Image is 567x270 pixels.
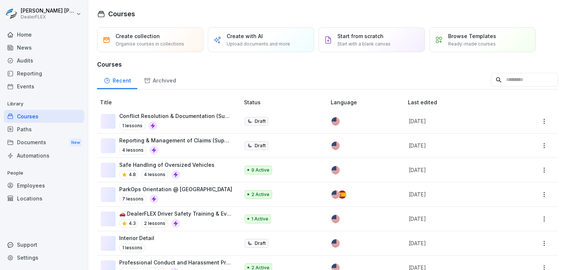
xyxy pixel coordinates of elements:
p: 4 lessons [119,146,147,155]
p: 4.3 [129,220,136,227]
a: Audits [4,54,84,67]
p: DealerFLEX [21,14,75,20]
p: 2 Active [251,191,269,198]
a: Reporting [4,67,84,80]
a: Courses [4,110,84,123]
a: Archived [137,70,182,89]
img: us.svg [331,166,340,174]
p: Last edited [408,98,520,106]
a: Locations [4,192,84,205]
p: Create with AI [227,32,263,40]
a: Recent [97,70,137,89]
p: Library [4,98,84,110]
p: [DATE] [409,166,511,174]
img: us.svg [331,239,340,247]
p: People [4,167,84,179]
p: Reporting & Management of Claims (Supervisor) [119,136,232,144]
p: Upload documents and more [227,41,290,47]
img: us.svg [331,117,340,125]
div: New [69,138,82,147]
p: 9 Active [251,167,269,173]
p: Conflict Resolution & Documentation (Supervisor) [119,112,232,120]
a: News [4,41,84,54]
p: Draft [255,240,266,247]
p: Status [244,98,328,106]
a: Employees [4,179,84,192]
p: Title [100,98,241,106]
p: Organise courses in collections [116,41,184,47]
a: Events [4,80,84,93]
p: [DATE] [409,190,511,198]
p: Draft [255,142,266,149]
p: 1 lessons [119,243,145,252]
h1: Courses [108,9,135,19]
p: [DATE] [409,215,511,223]
p: Safe Handling of Oversized Vehicles [119,161,214,169]
img: us.svg [331,190,340,199]
p: [DATE] [409,117,511,125]
a: DocumentsNew [4,136,84,149]
p: Draft [255,118,266,125]
a: Settings [4,251,84,264]
img: us.svg [331,142,340,150]
p: 4.8 [129,171,136,178]
p: Create collection [116,32,160,40]
p: 4 lessons [141,170,168,179]
p: Browse Templates [448,32,496,40]
p: Ready-made courses [448,41,496,47]
p: [DATE] [409,239,511,247]
img: es.svg [338,190,346,199]
a: Automations [4,149,84,162]
p: Start with a blank canvas [337,41,391,47]
p: Language [331,98,405,106]
div: Support [4,238,84,251]
p: 1 Active [251,216,268,222]
p: [DATE] [409,142,511,149]
h3: Courses [97,60,558,69]
p: Start from scratch [337,32,384,40]
div: Documents [4,136,84,149]
p: Professional Conduct and Harassment Prevention for Valet Employees [119,259,232,266]
p: [PERSON_NAME] [PERSON_NAME] [21,8,75,14]
img: us.svg [331,215,340,223]
p: Interior Detail [119,234,154,242]
a: Home [4,28,84,41]
p: ParkOps Orientation @ [GEOGRAPHIC_DATA] [119,185,232,193]
p: 1 lessons [119,121,145,130]
a: Paths [4,123,84,136]
p: 7 lessons [119,195,147,203]
p: 2 lessons [141,219,168,228]
p: 🚗 DealerFLEX Driver Safety Training & Evaluation [119,210,232,217]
